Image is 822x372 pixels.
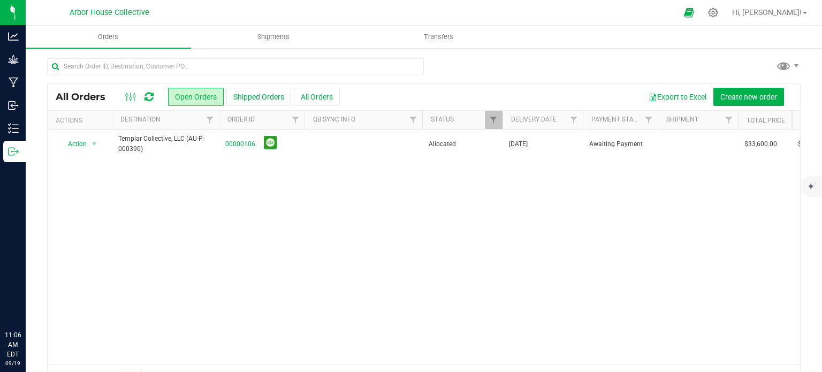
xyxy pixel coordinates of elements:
a: Filter [405,111,422,129]
a: Transfers [356,26,521,48]
a: QB Sync Info [313,116,355,123]
p: 11:06 AM EDT [5,330,21,359]
span: All Orders [56,91,116,103]
span: [DATE] [509,139,528,149]
a: Total Price [747,117,785,124]
span: Create new order [720,93,777,101]
span: Awaiting Payment [589,139,651,149]
a: Filter [720,111,738,129]
button: Export to Excel [642,88,713,106]
span: Shipments [243,32,304,42]
button: Create new order [713,88,784,106]
a: Delivery Date [511,116,557,123]
inline-svg: Grow [8,54,19,65]
span: Orders [83,32,133,42]
span: Templar Collective, LLC (AU-P-000390) [118,134,212,154]
span: Allocated [429,139,496,149]
button: All Orders [294,88,340,106]
inline-svg: Manufacturing [8,77,19,88]
button: Shipped Orders [226,88,291,106]
a: Filter [201,111,219,129]
inline-svg: Analytics [8,31,19,42]
span: select [88,136,101,151]
a: Filter [565,111,583,129]
input: Search Order ID, Destination, Customer PO... [47,58,424,74]
a: Payment Status [591,116,645,123]
a: Filter [640,111,658,129]
div: Manage settings [706,7,720,18]
span: Action [58,136,87,151]
p: 09/19 [5,359,21,367]
span: Open Ecommerce Menu [677,2,701,23]
span: Arbor House Collective [70,8,149,17]
div: Actions [56,117,108,124]
inline-svg: Inventory [8,123,19,134]
a: Shipments [191,26,356,48]
inline-svg: Inbound [8,100,19,111]
a: Destination [120,116,161,123]
iframe: Resource center [11,286,43,318]
button: Open Orders [168,88,224,106]
span: $33,600.00 [744,139,777,149]
a: Orders [26,26,191,48]
span: Transfers [409,32,468,42]
inline-svg: Outbound [8,146,19,157]
a: Shipment [666,116,698,123]
a: 00000106 [225,139,255,149]
a: Filter [287,111,305,129]
span: Hi, [PERSON_NAME]! [732,8,802,17]
a: Filter [485,111,503,129]
a: Order ID [227,116,255,123]
a: Status [431,116,454,123]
